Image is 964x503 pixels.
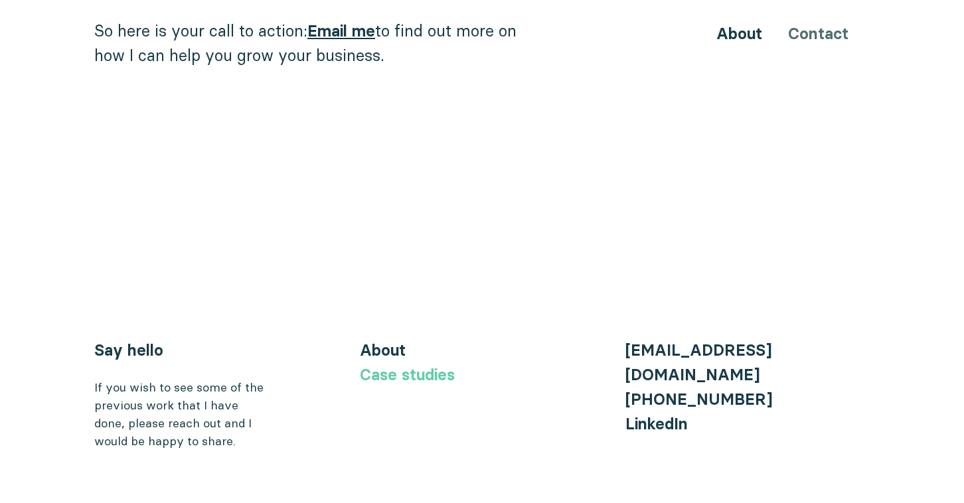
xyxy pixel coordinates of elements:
a: About [716,24,762,43]
a: Say hello [94,340,163,360]
div: If you wish to see some of the previous work that I have done, please reach out and I would be ha... [94,378,267,450]
a: About [360,340,406,360]
a: LinkedIn [625,414,688,433]
a: Case studies [360,365,455,384]
a: [EMAIL_ADDRESS][DOMAIN_NAME] [625,340,771,384]
a: [PHONE_NUMBER] [625,390,772,409]
p: So here is your call to action: to find out more on how I can help you grow your business. [94,19,540,67]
